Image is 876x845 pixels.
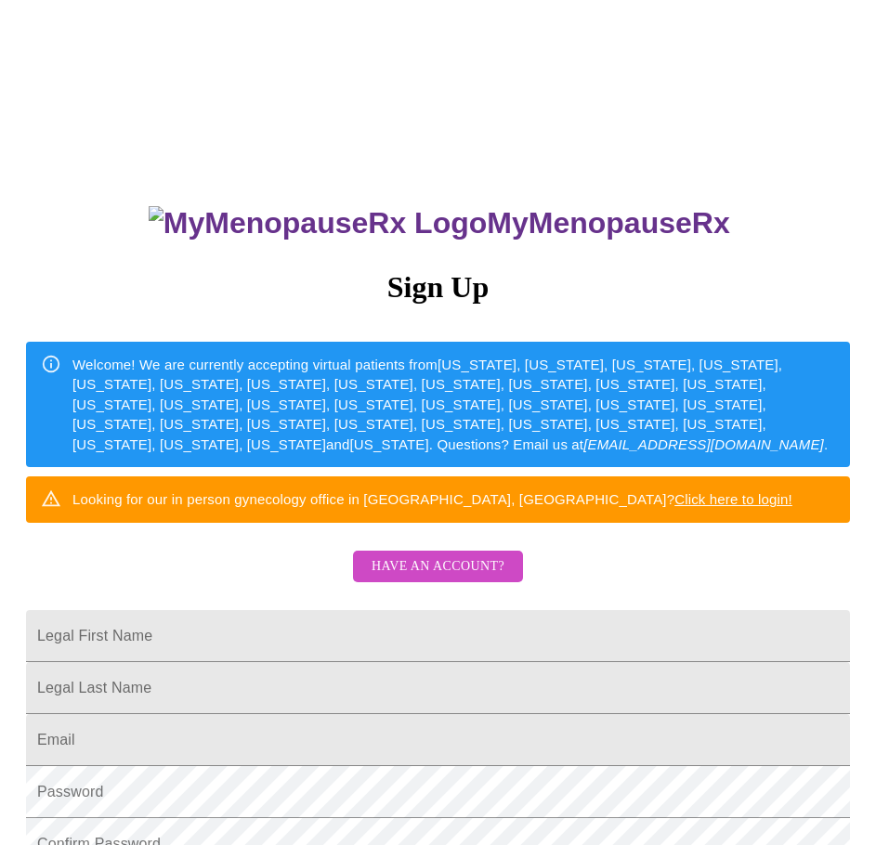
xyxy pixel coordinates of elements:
h3: Sign Up [26,270,850,305]
a: Have an account? [348,571,528,587]
span: Have an account? [372,555,504,578]
em: [EMAIL_ADDRESS][DOMAIN_NAME] [583,436,824,452]
div: Welcome! We are currently accepting virtual patients from [US_STATE], [US_STATE], [US_STATE], [US... [72,347,835,461]
a: Click here to login! [674,491,792,507]
button: Have an account? [353,551,523,583]
div: Looking for our in person gynecology office in [GEOGRAPHIC_DATA], [GEOGRAPHIC_DATA]? [72,482,792,516]
h3: MyMenopauseRx [29,206,851,240]
img: MyMenopauseRx Logo [149,206,487,240]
